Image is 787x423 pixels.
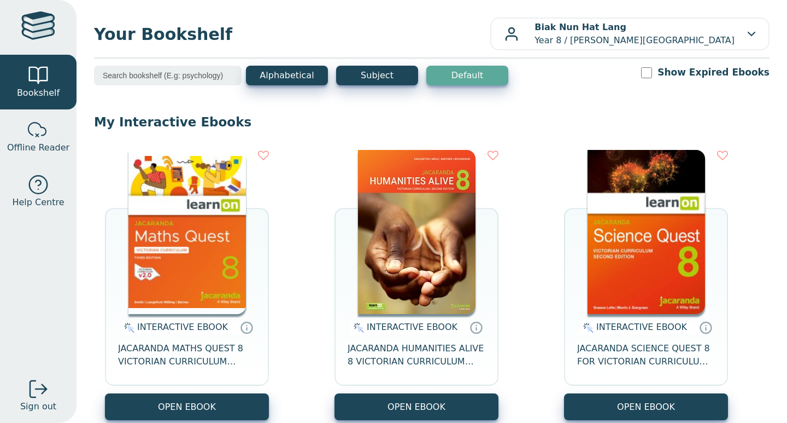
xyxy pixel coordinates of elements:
[137,322,228,332] span: INTERACTIVE EBOOK
[358,150,475,314] img: bee2d5d4-7b91-e911-a97e-0272d098c78b.jpg
[94,114,770,130] p: My Interactive Ebooks
[699,321,712,334] a: Interactive eBooks are accessed online via the publisher’s portal. They contain interactive resou...
[94,22,490,47] span: Your Bookshelf
[588,150,705,314] img: fffb2005-5288-ea11-a992-0272d098c78b.png
[535,22,626,32] b: Biak Nun Hat Lang
[564,393,728,420] button: OPEN EBOOK
[118,342,256,368] span: JACARANDA MATHS QUEST 8 VICTORIAN CURRICULUM LEARNON EBOOK 3E
[657,66,770,79] label: Show Expired Ebooks
[7,141,69,154] span: Offline Reader
[246,66,328,85] button: Alphabetical
[490,18,770,50] button: Biak Nun Hat LangYear 8 / [PERSON_NAME][GEOGRAPHIC_DATA]
[596,322,687,332] span: INTERACTIVE EBOOK
[350,321,364,334] img: interactive.svg
[121,321,134,334] img: interactive.svg
[240,321,253,334] a: Interactive eBooks are accessed online via the publisher’s portal. They contain interactive resou...
[469,321,483,334] a: Interactive eBooks are accessed online via the publisher’s portal. They contain interactive resou...
[17,86,60,100] span: Bookshelf
[12,196,64,209] span: Help Centre
[20,400,56,413] span: Sign out
[535,21,735,47] p: Year 8 / [PERSON_NAME][GEOGRAPHIC_DATA]
[334,393,498,420] button: OPEN EBOOK
[577,342,715,368] span: JACARANDA SCIENCE QUEST 8 FOR VICTORIAN CURRICULUM LEARNON 2E EBOOK
[426,66,508,85] button: Default
[105,393,269,420] button: OPEN EBOOK
[580,321,594,334] img: interactive.svg
[128,150,246,314] img: c004558a-e884-43ec-b87a-da9408141e80.jpg
[367,322,457,332] span: INTERACTIVE EBOOK
[94,66,242,85] input: Search bookshelf (E.g: psychology)
[336,66,418,85] button: Subject
[348,342,485,368] span: JACARANDA HUMANITIES ALIVE 8 VICTORIAN CURRICULUM LEARNON EBOOK 2E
